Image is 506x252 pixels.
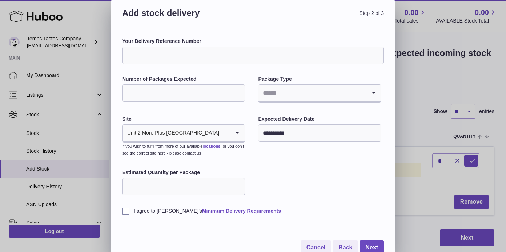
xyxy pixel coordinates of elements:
div: Search for option [258,85,381,102]
label: Site [122,116,245,123]
div: Search for option [123,125,245,142]
label: Package Type [258,76,381,83]
small: If you wish to fulfil from more of our available , or you don’t see the correct site here - pleas... [122,144,244,155]
label: Expected Delivery Date [258,116,381,123]
a: locations [202,144,220,148]
h3: Add stock delivery [122,7,253,27]
label: Number of Packages Expected [122,76,245,83]
label: Estimated Quantity per Package [122,169,245,176]
label: Your Delivery Reference Number [122,38,384,45]
span: Unit 2 More Plus [GEOGRAPHIC_DATA] [123,125,220,141]
input: Search for option [220,125,230,141]
input: Search for option [258,85,366,101]
span: Step 2 of 3 [253,7,384,27]
label: I agree to [PERSON_NAME]'s [122,208,384,215]
a: Minimum Delivery Requirements [202,208,281,214]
